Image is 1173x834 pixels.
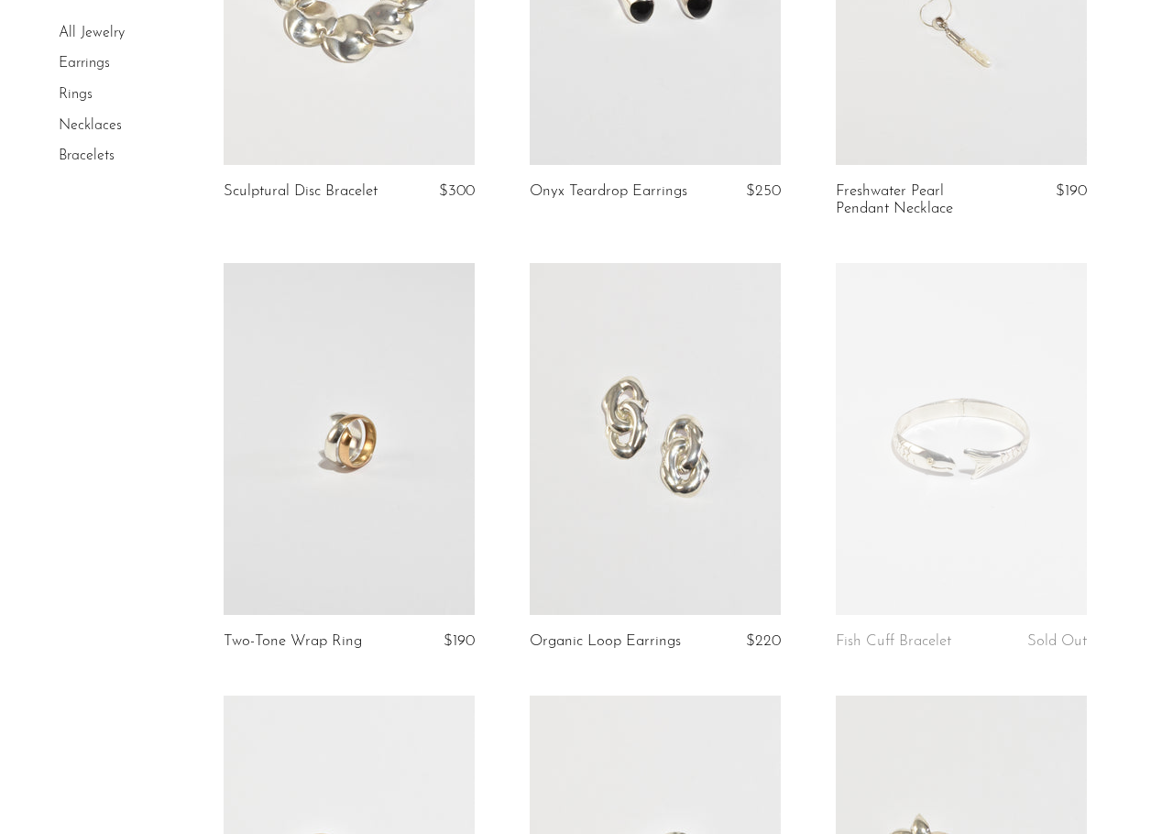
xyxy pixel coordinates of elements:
span: $190 [444,633,475,649]
span: $250 [746,183,781,199]
span: $220 [746,633,781,649]
a: Necklaces [59,118,122,133]
a: Freshwater Pearl Pendant Necklace [836,183,1001,217]
a: Bracelets [59,148,115,163]
a: Sculptural Disc Bracelet [224,183,378,200]
span: $300 [439,183,475,199]
span: $190 [1056,183,1087,199]
a: All Jewelry [59,26,125,40]
a: Organic Loop Earrings [530,633,681,650]
a: Rings [59,87,93,102]
span: Sold Out [1027,633,1087,649]
a: Earrings [59,57,110,71]
a: Two-Tone Wrap Ring [224,633,362,650]
a: Fish Cuff Bracelet [836,633,951,650]
a: Onyx Teardrop Earrings [530,183,687,200]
